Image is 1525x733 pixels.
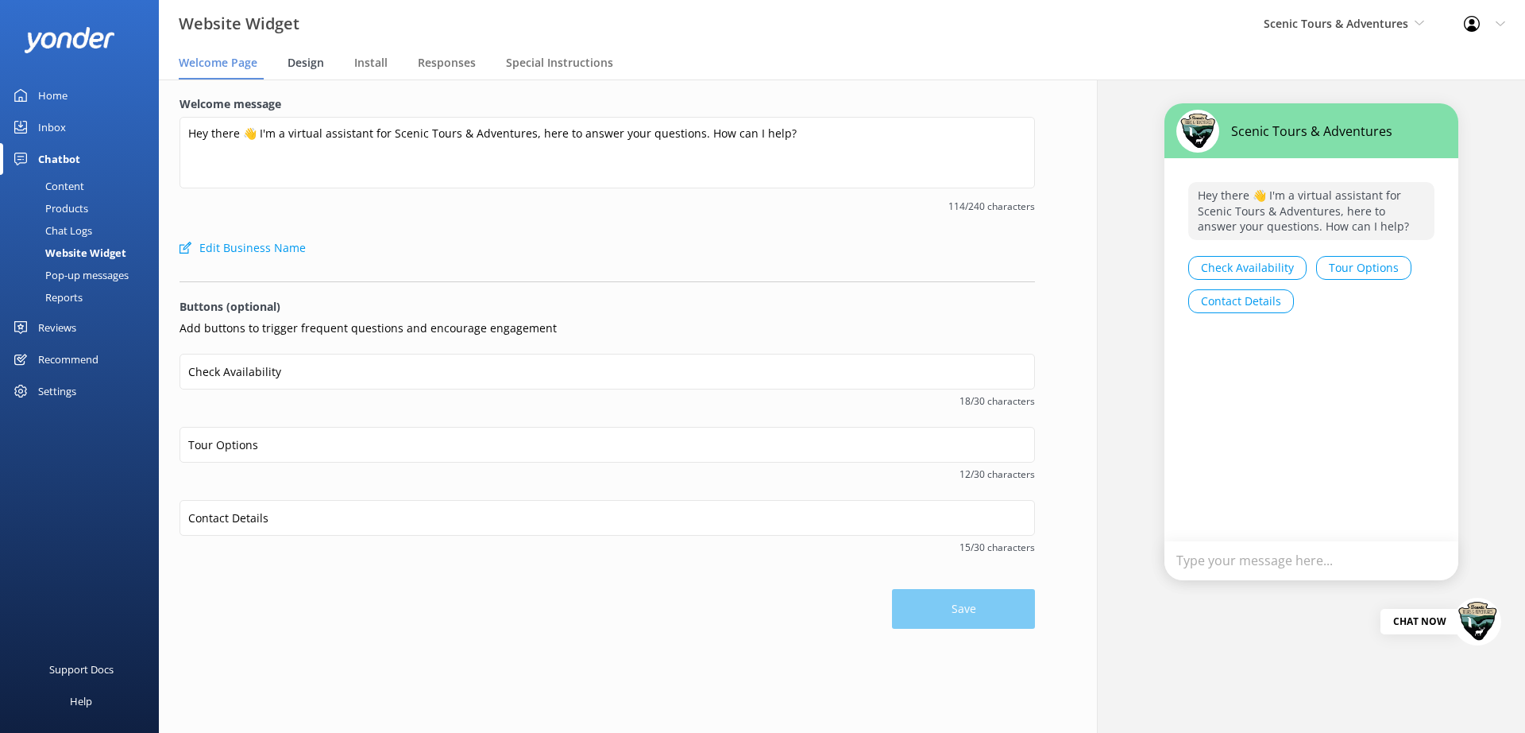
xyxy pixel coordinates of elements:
button: Tour Options [1316,256,1411,280]
span: Design [288,55,324,71]
input: Button 2 (optional) [180,427,1035,463]
button: Check Availability [1188,256,1307,280]
p: Scenic Tours & Adventures [1219,122,1392,140]
a: Website Widget [10,242,159,264]
img: 788-1754596361.jpg [1454,598,1501,646]
div: Products [10,197,88,219]
div: Reviews [38,312,76,343]
a: Chat Logs [10,219,159,242]
div: Home [38,80,68,111]
span: Special Instructions [506,55,613,71]
label: Welcome message [180,95,1035,113]
div: Website Widget [10,242,126,264]
h3: Website Widget [179,11,299,37]
span: 15/30 characters [180,540,1035,555]
a: Products [10,197,159,219]
button: Contact Details [1188,289,1294,313]
div: Chatbot [38,143,80,175]
div: Inbox [38,111,66,143]
button: Edit Business Name [180,232,306,264]
p: Buttons (optional) [180,298,1035,316]
span: 12/30 characters [180,467,1035,482]
p: Hey there 👋 I'm a virtual assistant for Scenic Tours & Adventures, here to answer your questions.... [1188,182,1434,240]
span: Welcome Page [179,55,257,71]
div: Settings [38,375,76,407]
span: Scenic Tours & Adventures [1264,16,1408,31]
div: Help [70,685,92,717]
div: Pop-up messages [10,264,129,286]
img: yonder-white-logo.png [24,27,115,53]
input: Button 3 (optional) [180,500,1035,536]
span: 18/30 characters [180,394,1035,409]
div: Content [10,175,84,197]
span: Responses [418,55,476,71]
img: 788-1754596361.jpg [1176,110,1219,153]
a: Reports [10,286,159,308]
a: Content [10,175,159,197]
span: Install [354,55,388,71]
div: Type your message here... [1164,541,1458,580]
div: Recommend [38,343,98,375]
div: Reports [10,286,83,308]
div: Chat Logs [10,219,92,242]
textarea: Hey there 👋 I'm a virtual assistant for Scenic Tours & Adventures, here to answer your questions.... [180,117,1035,188]
div: Support Docs [49,653,114,685]
div: Chat Now [1380,609,1459,634]
p: Add buttons to trigger frequent questions and encourage engagement [180,320,1035,337]
input: Button 1 (optional) [180,354,1035,390]
span: 114/240 characters [180,199,1035,214]
a: Pop-up messages [10,264,159,286]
